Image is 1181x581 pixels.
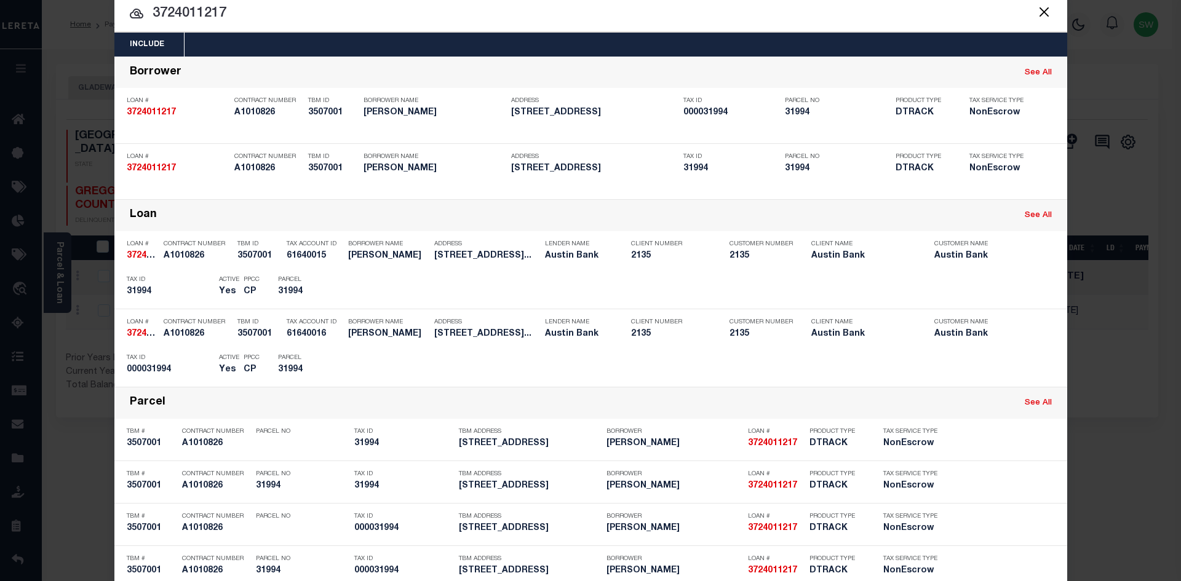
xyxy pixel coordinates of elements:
strong: 3724011217 [127,330,176,338]
p: Tax ID [354,470,453,478]
div: Loan [130,208,157,223]
h5: 100 S MAIN ST GLADEWATER TX 75647 [459,438,600,449]
h5: 3507001 [237,329,280,339]
p: Client Name [811,318,916,326]
p: Client Number [631,318,711,326]
h5: 3507001 [127,566,176,576]
h5: 61640016 [287,329,342,339]
p: Active [219,276,239,283]
p: TBM Address [459,470,600,478]
a: See All [1025,211,1052,219]
h5: A1010826 [182,481,250,491]
h5: KAREN PEDEN [606,481,742,491]
p: Tax ID [127,276,213,283]
strong: 3724011217 [748,524,797,532]
h5: 3507001 [308,108,357,118]
p: Lender Name [545,318,613,326]
h5: Austin Bank [545,329,613,339]
p: TBM # [127,555,176,563]
p: Tax Service Type [969,97,1031,105]
p: Tax ID [127,354,213,362]
h5: A1010826 [164,251,231,261]
h5: A1010826 [234,108,302,118]
p: Parcel No [256,513,348,520]
p: Borrower Name [348,240,428,248]
p: Product Type [809,555,865,563]
p: TBM # [127,428,176,435]
h5: KAREN PEDEN [364,164,505,174]
p: Product Type [809,470,865,478]
h5: 31994 [354,481,453,491]
h5: 31994 [278,365,333,375]
strong: 3724011217 [127,251,176,260]
p: TBM Address [459,555,600,563]
p: Client Number [631,240,711,248]
h5: 000031994 [683,108,779,118]
p: Address [511,97,677,105]
h5: 3724011217 [127,108,228,118]
h5: CP [244,365,260,375]
h5: DTRACK [896,164,951,174]
h5: 31994 [785,164,889,174]
p: Customer Name [934,318,1039,326]
h5: 3507001 [127,438,176,449]
p: Parcel No [785,97,889,105]
h5: DTRACK [809,566,865,576]
h5: DTRACK [809,438,865,449]
h5: 2135 [730,329,791,339]
p: Borrower Name [364,153,505,160]
p: Client Name [811,240,916,248]
strong: 3724011217 [127,108,176,117]
p: Tax ID [354,513,453,520]
h5: 100 S MAIN ST GLADEWATER TX 75647 [459,523,600,534]
p: TBM # [127,470,176,478]
p: Tax Service Type [883,513,939,520]
h5: KAREN PEDEN [606,566,742,576]
p: Customer Number [730,318,793,326]
h5: 100 SOUTH MAIN STREET GLADEWATE... [434,329,539,339]
p: Active [219,354,239,362]
p: Parcel No [256,428,348,435]
h5: KAREN PEDEN [364,108,505,118]
h5: 31994 [278,287,333,297]
h5: 000031994 [127,365,213,375]
p: Parcel [278,354,333,362]
p: Tax ID [354,428,453,435]
p: Tax ID [683,97,779,105]
h5: DTRACK [809,523,865,534]
p: Contract Number [182,513,250,520]
p: PPCC [244,276,260,283]
div: Borrower [130,66,181,80]
h5: DTRACK [896,108,951,118]
h5: 3724011217 [748,438,803,449]
h5: 3724011217 [127,164,228,174]
div: Parcel [130,396,165,410]
p: Customer Number [730,240,793,248]
p: Parcel [278,276,333,283]
p: Tax ID [683,153,779,160]
p: TBM Address [459,513,600,520]
p: Product Type [896,97,951,105]
h5: A1010826 [164,329,231,339]
p: Product Type [809,513,865,520]
p: Product Type [896,153,951,160]
h5: Austin Bank [934,251,1039,261]
h5: 100 S MAIN ST GLADEWATER TX 75647 [459,481,600,491]
p: Address [434,240,539,248]
h5: A1010826 [234,164,302,174]
h5: A1010826 [182,566,250,576]
p: Borrower [606,513,742,520]
h5: NonEscrow [883,481,939,491]
h5: 2135 [631,329,711,339]
h5: 31994 [256,566,348,576]
strong: 3724011217 [748,439,797,448]
h5: Yes [219,365,237,375]
p: Contract Number [234,97,302,105]
p: Loan # [748,428,803,435]
h5: 3507001 [127,523,176,534]
p: Parcel No [256,555,348,563]
h5: Yes [219,287,237,297]
h5: KAREN PEDEN [348,251,428,261]
h5: NonEscrow [969,108,1031,118]
h5: 3507001 [127,481,176,491]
